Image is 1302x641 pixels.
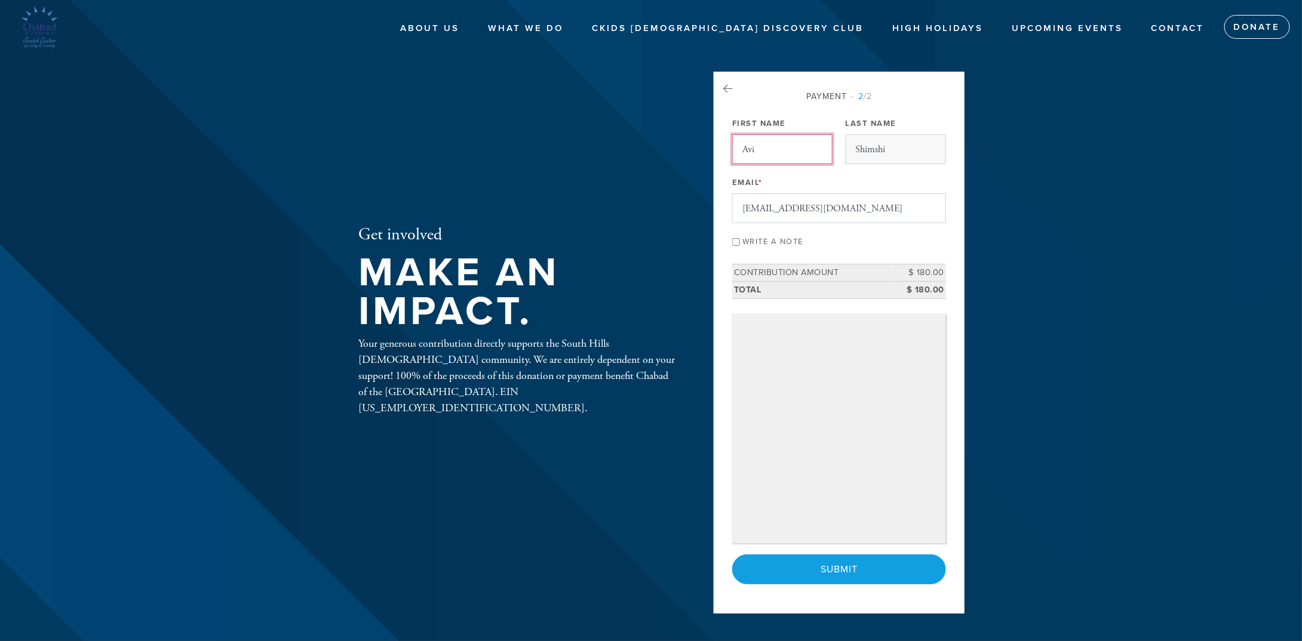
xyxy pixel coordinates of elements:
[1224,15,1290,39] a: Donate
[358,335,675,416] div: Your generous contribution directly supports the South Hills [DEMOGRAPHIC_DATA] community. We are...
[892,264,946,282] td: $ 180.00
[18,6,61,49] img: Untitled%20design%20%2817%29.png
[732,281,892,298] td: Total
[479,17,572,40] a: What We Do
[742,237,803,246] label: Write a note
[851,91,872,101] span: /2
[732,118,786,129] label: First Name
[1143,17,1214,40] a: Contact
[735,316,944,541] iframe: Secure payment input frame
[883,17,992,40] a: High Holidays
[846,118,897,129] label: Last Name
[892,281,946,298] td: $ 180.00
[732,554,946,584] input: Submit
[732,177,763,188] label: Email
[858,91,864,101] span: 2
[583,17,873,40] a: CKids [DEMOGRAPHIC_DATA] Discovery Club
[1003,17,1132,40] a: Upcoming Events
[358,225,675,245] h2: Get involved
[391,17,468,40] a: About us
[759,178,763,187] span: This field is required.
[732,90,946,103] div: Payment
[358,254,675,331] h1: Make an impact.
[732,264,892,282] td: Contribution Amount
